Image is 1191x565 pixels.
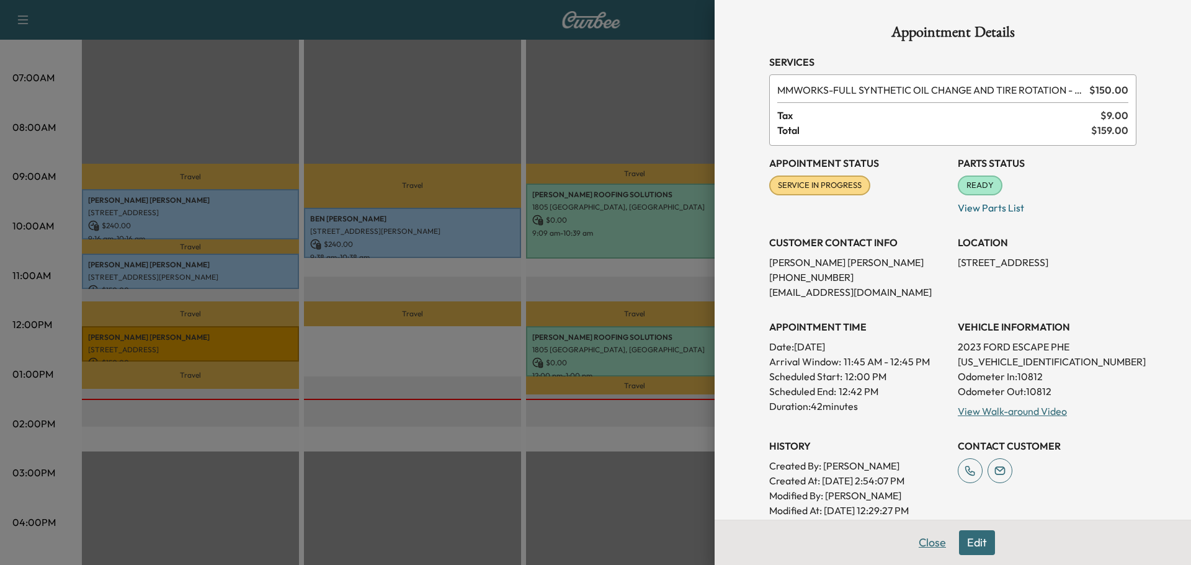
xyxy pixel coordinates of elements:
[1089,82,1128,97] span: $ 150.00
[777,108,1100,123] span: Tax
[769,473,948,488] p: Created At : [DATE] 2:54:07 PM
[769,285,948,300] p: [EMAIL_ADDRESS][DOMAIN_NAME]
[958,255,1136,270] p: [STREET_ADDRESS]
[769,503,948,518] p: Modified At : [DATE] 12:29:27 PM
[769,156,948,171] h3: Appointment Status
[959,530,995,555] button: Edit
[769,458,948,473] p: Created By : [PERSON_NAME]
[839,384,878,399] p: 12:42 PM
[958,156,1136,171] h3: Parts Status
[958,405,1067,417] a: View Walk-around Video
[769,319,948,334] h3: APPOINTMENT TIME
[769,235,948,250] h3: CUSTOMER CONTACT INFO
[769,399,948,414] p: Duration: 42 minutes
[1100,108,1128,123] span: $ 9.00
[958,319,1136,334] h3: VEHICLE INFORMATION
[958,384,1136,399] p: Odometer Out: 10812
[769,488,948,503] p: Modified By : [PERSON_NAME]
[958,369,1136,384] p: Odometer In: 10812
[769,354,948,369] p: Arrival Window:
[958,339,1136,354] p: 2023 FORD ESCAPE PHE
[958,354,1136,369] p: [US_VEHICLE_IDENTIFICATION_NUMBER]
[769,339,948,354] p: Date: [DATE]
[769,369,842,384] p: Scheduled Start:
[911,530,954,555] button: Close
[777,123,1091,138] span: Total
[770,179,869,192] span: SERVICE IN PROGRESS
[769,438,948,453] h3: History
[845,369,886,384] p: 12:00 PM
[769,255,948,270] p: [PERSON_NAME] [PERSON_NAME]
[769,55,1136,69] h3: Services
[769,384,836,399] p: Scheduled End:
[844,354,930,369] span: 11:45 AM - 12:45 PM
[1091,123,1128,138] span: $ 159.00
[959,179,1001,192] span: READY
[958,235,1136,250] h3: LOCATION
[958,195,1136,215] p: View Parts List
[769,270,948,285] p: [PHONE_NUMBER]
[958,438,1136,453] h3: CONTACT CUSTOMER
[777,82,1084,97] span: FULL SYNTHETIC OIL CHANGE AND TIRE ROTATION - WORKS PACKAGE
[769,25,1136,45] h1: Appointment Details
